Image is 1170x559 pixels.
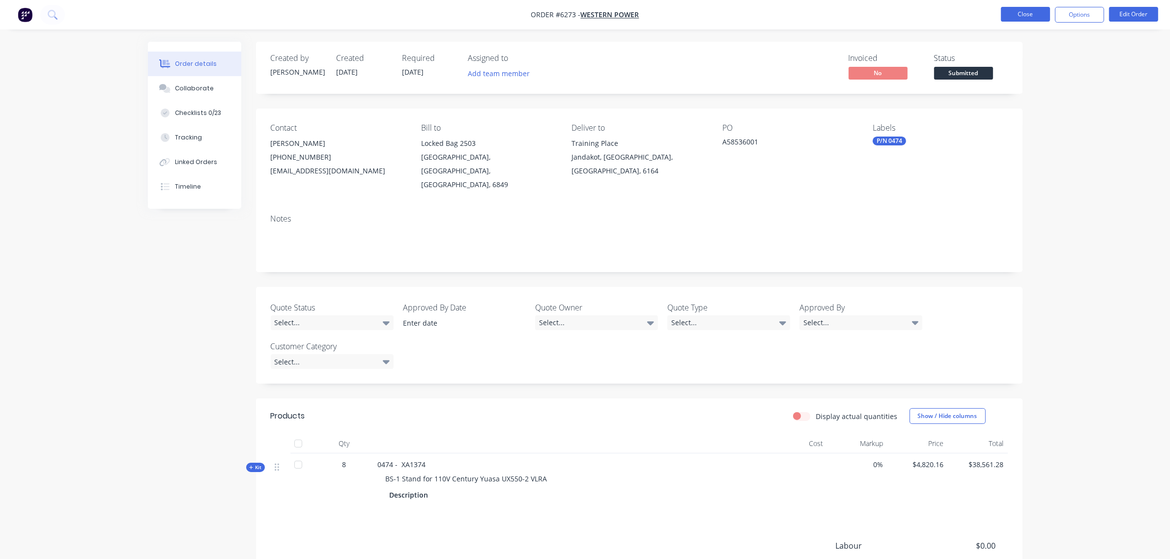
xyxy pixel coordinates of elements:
[271,410,305,422] div: Products
[175,109,221,117] div: Checklists 0/23
[667,315,790,330] div: Select...
[402,67,424,77] span: [DATE]
[378,460,426,469] span: 0474 - XA1374
[923,540,996,552] span: $0.00
[402,54,457,63] div: Required
[421,137,556,150] div: Locked Bag 2503
[799,315,922,330] div: Select...
[271,150,405,164] div: [PHONE_NUMBER]
[722,123,857,133] div: PO
[816,411,898,421] label: Display actual quantities
[581,10,639,20] a: Western Power
[390,488,432,502] div: Description
[396,316,518,331] input: Enter date
[386,474,547,483] span: BS-1 Stand for 110V Century Yuasa UX550-2 VLRA
[767,434,828,453] div: Cost
[175,84,214,93] div: Collaborate
[1001,7,1050,22] button: Close
[175,158,217,167] div: Linked Orders
[271,54,325,63] div: Created by
[315,434,374,453] div: Qty
[531,10,581,20] span: Order #6273 -
[148,52,241,76] button: Order details
[271,137,405,150] div: [PERSON_NAME]
[271,123,405,133] div: Contact
[271,315,394,330] div: Select...
[421,137,556,192] div: Locked Bag 2503[GEOGRAPHIC_DATA], [GEOGRAPHIC_DATA], [GEOGRAPHIC_DATA], 6849
[175,59,217,68] div: Order details
[148,150,241,174] button: Linked Orders
[1109,7,1158,22] button: Edit Order
[887,434,948,453] div: Price
[951,459,1004,470] span: $38,561.28
[947,434,1008,453] div: Total
[535,302,658,313] label: Quote Owner
[799,302,922,313] label: Approved By
[468,67,535,80] button: Add team member
[571,137,706,150] div: Training Place
[148,125,241,150] button: Tracking
[18,7,32,22] img: Factory
[271,67,325,77] div: [PERSON_NAME]
[148,174,241,199] button: Timeline
[246,463,265,472] div: Kit
[271,302,394,313] label: Quote Status
[175,182,201,191] div: Timeline
[571,123,706,133] div: Deliver to
[421,123,556,133] div: Bill to
[849,54,922,63] div: Invoiced
[667,302,790,313] label: Quote Type
[891,459,944,470] span: $4,820.16
[468,54,567,63] div: Assigned to
[148,76,241,101] button: Collaborate
[462,67,535,80] button: Add team member
[831,459,884,470] span: 0%
[571,137,706,178] div: Training PlaceJandakot, [GEOGRAPHIC_DATA], [GEOGRAPHIC_DATA], 6164
[271,354,394,369] div: Select...
[836,540,923,552] span: Labour
[827,434,887,453] div: Markup
[271,214,1008,224] div: Notes
[722,137,845,150] div: A58536001
[337,54,391,63] div: Created
[934,67,993,82] button: Submitted
[571,150,706,178] div: Jandakot, [GEOGRAPHIC_DATA], [GEOGRAPHIC_DATA], 6164
[934,67,993,79] span: Submitted
[873,123,1007,133] div: Labels
[148,101,241,125] button: Checklists 0/23
[175,133,202,142] div: Tracking
[421,150,556,192] div: [GEOGRAPHIC_DATA], [GEOGRAPHIC_DATA], [GEOGRAPHIC_DATA], 6849
[271,340,394,352] label: Customer Category
[934,54,1008,63] div: Status
[271,164,405,178] div: [EMAIL_ADDRESS][DOMAIN_NAME]
[1055,7,1104,23] button: Options
[342,459,346,470] span: 8
[403,302,526,313] label: Approved By Date
[849,67,908,79] span: No
[535,315,658,330] div: Select...
[271,137,405,178] div: [PERSON_NAME][PHONE_NUMBER][EMAIL_ADDRESS][DOMAIN_NAME]
[249,464,262,471] span: Kit
[337,67,358,77] span: [DATE]
[873,137,906,145] div: P/N 0474
[910,408,986,424] button: Show / Hide columns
